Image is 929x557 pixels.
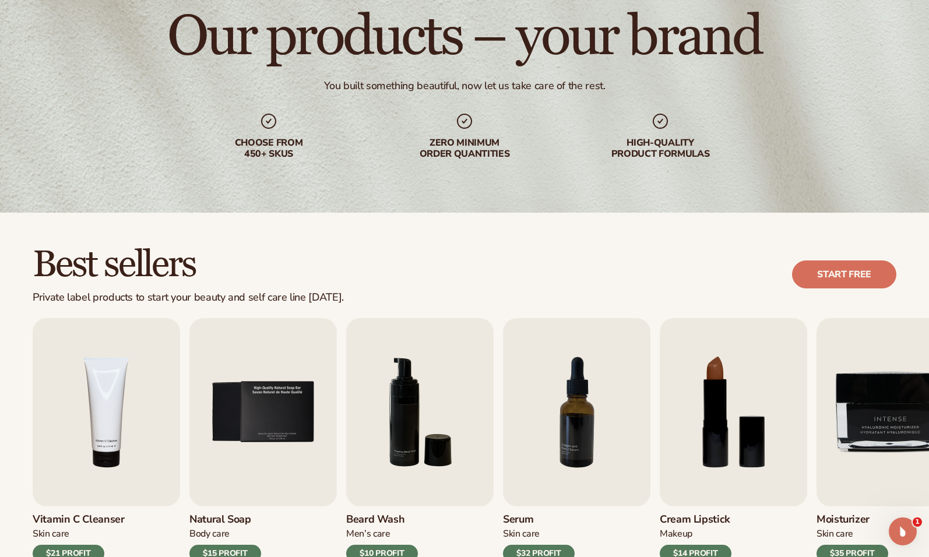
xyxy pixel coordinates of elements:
iframe: Intercom live chat [889,517,917,545]
div: Skin Care [817,528,888,540]
span: 1 [913,517,922,527]
div: Zero minimum order quantities [390,138,539,160]
div: Skin Care [503,528,575,540]
h1: Our products – your brand [167,9,761,65]
a: Start free [792,260,896,288]
h2: Best sellers [33,245,344,284]
h3: Cream Lipstick [660,513,731,526]
div: Body Care [189,528,261,540]
h3: Moisturizer [817,513,888,526]
h3: Beard Wash [346,513,418,526]
div: High-quality product formulas [586,138,735,160]
h3: Serum [503,513,575,526]
div: Men’s Care [346,528,418,540]
div: You built something beautiful, now let us take care of the rest. [324,79,606,93]
h3: Vitamin C Cleanser [33,513,125,526]
div: Choose from 450+ Skus [194,138,343,160]
h3: Natural Soap [189,513,261,526]
div: Skin Care [33,528,125,540]
div: Private label products to start your beauty and self care line [DATE]. [33,291,344,304]
div: Makeup [660,528,731,540]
